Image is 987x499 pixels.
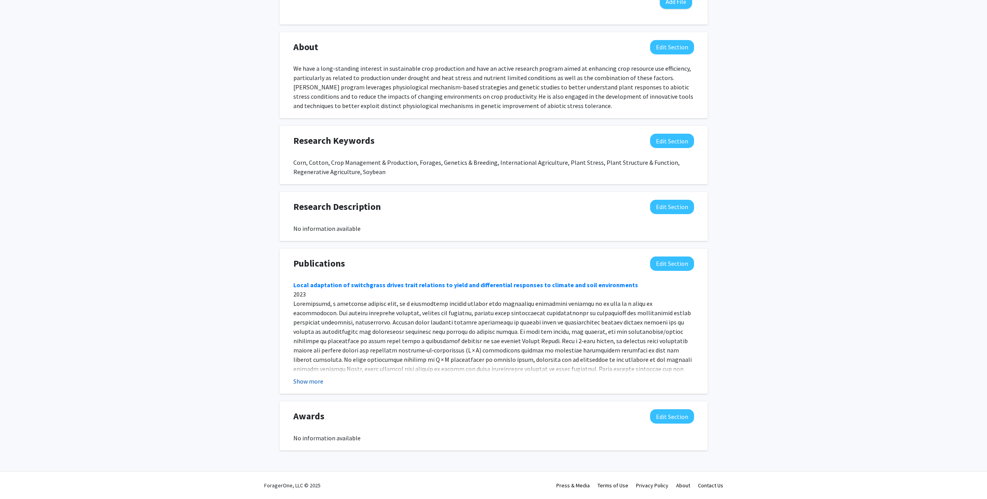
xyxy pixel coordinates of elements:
a: Privacy Policy [636,482,668,489]
span: Research Description [293,200,381,214]
button: Edit Awards [650,409,694,424]
div: No information available [293,224,694,233]
span: About [293,40,318,54]
button: Edit About [650,40,694,54]
button: Show more [293,377,323,386]
span: Awards [293,409,324,423]
div: ForagerOne, LLC © 2025 [264,472,321,499]
a: Terms of Use [598,482,628,489]
iframe: Chat [6,464,33,493]
span: Research Keywords [293,134,375,148]
a: Local adaptation of switchgrass drives trait relations to yield and differential responses to cli... [293,281,638,289]
a: Press & Media [556,482,590,489]
span: Publications [293,256,345,270]
div: We have a long-standing interest in sustainable crop production and have an active research progr... [293,64,694,110]
a: About [676,482,690,489]
a: Contact Us [698,482,723,489]
div: Corn, Cotton, Crop Management & Production, Forages, Genetics & Breeding, International Agricultu... [293,158,694,176]
div: No information available [293,433,694,443]
button: Edit Research Description [650,200,694,214]
button: Edit Research Keywords [650,134,694,148]
button: Edit Publications [650,256,694,271]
